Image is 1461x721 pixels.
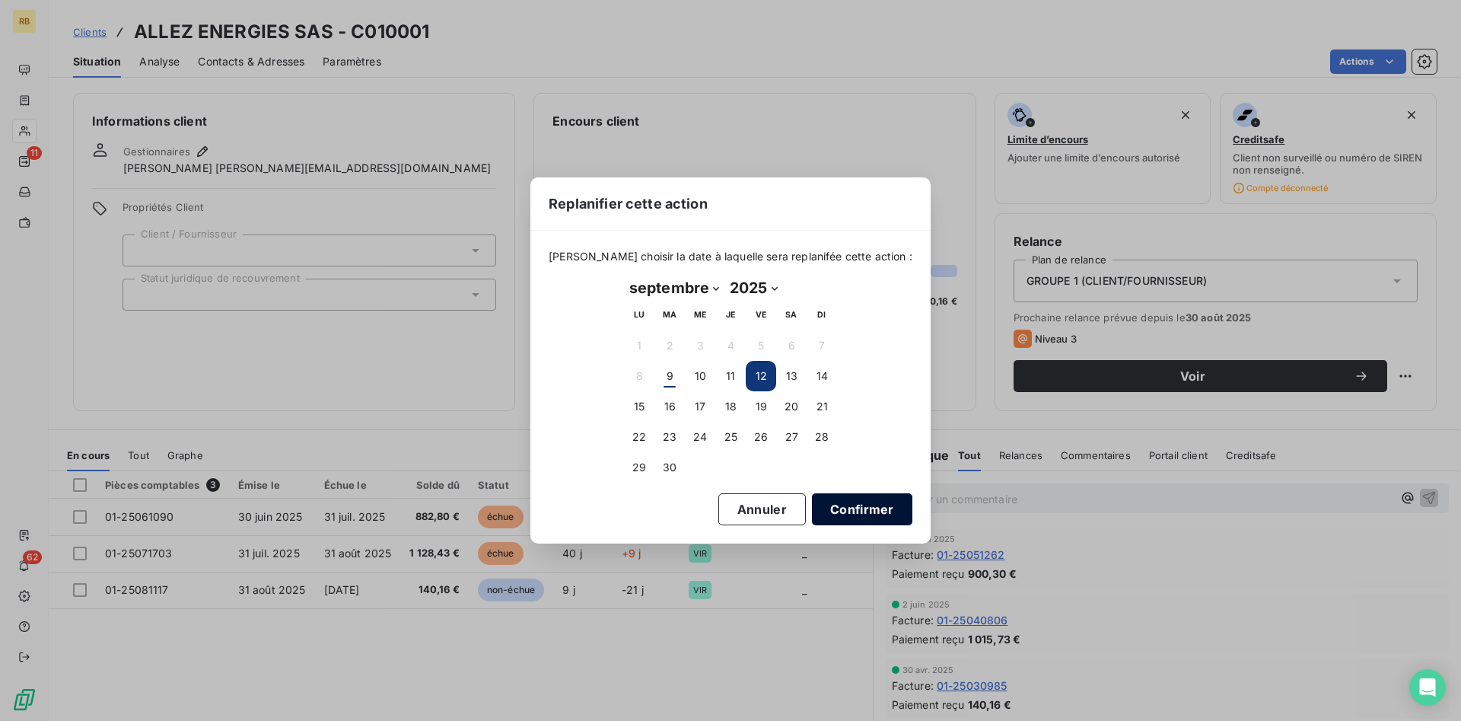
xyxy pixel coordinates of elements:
[624,330,654,361] button: 1
[654,300,685,330] th: mardi
[654,391,685,422] button: 16
[807,300,837,330] th: dimanche
[746,300,776,330] th: vendredi
[624,422,654,452] button: 22
[624,300,654,330] th: lundi
[654,330,685,361] button: 2
[776,422,807,452] button: 27
[715,330,746,361] button: 4
[746,361,776,391] button: 12
[776,300,807,330] th: samedi
[624,361,654,391] button: 8
[1409,669,1446,706] div: Open Intercom Messenger
[746,391,776,422] button: 19
[685,300,715,330] th: mercredi
[685,422,715,452] button: 24
[715,391,746,422] button: 18
[718,493,806,525] button: Annuler
[654,422,685,452] button: 23
[746,422,776,452] button: 26
[685,361,715,391] button: 10
[807,330,837,361] button: 7
[807,422,837,452] button: 28
[812,493,912,525] button: Confirmer
[624,452,654,483] button: 29
[685,330,715,361] button: 3
[807,361,837,391] button: 14
[776,391,807,422] button: 20
[654,452,685,483] button: 30
[807,391,837,422] button: 21
[715,422,746,452] button: 25
[549,249,912,264] span: [PERSON_NAME] choisir la date à laquelle sera replanifée cette action :
[715,361,746,391] button: 11
[776,330,807,361] button: 6
[685,391,715,422] button: 17
[654,361,685,391] button: 9
[549,193,708,214] span: Replanifier cette action
[776,361,807,391] button: 13
[746,330,776,361] button: 5
[624,391,654,422] button: 15
[715,300,746,330] th: jeudi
